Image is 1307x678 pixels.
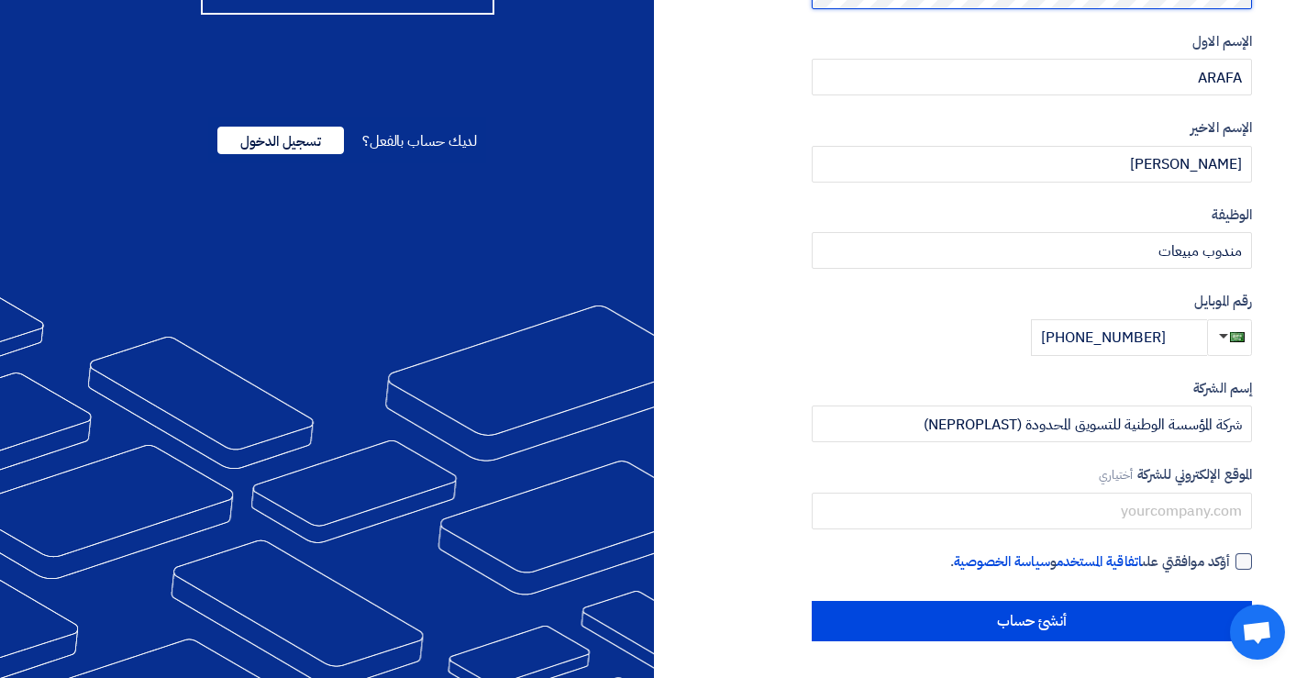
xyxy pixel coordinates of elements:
[812,291,1252,312] label: رقم الموبايل
[812,493,1252,529] input: yourcompany.com
[1099,466,1134,483] span: أختياري
[1230,605,1285,660] div: Open chat
[812,59,1252,95] input: أدخل الإسم الاول ...
[812,232,1252,269] input: أدخل الوظيفة ...
[812,464,1252,485] label: الموقع الإلكتروني للشركة
[954,551,1050,572] a: سياسة الخصوصية
[950,551,1230,572] span: أؤكد موافقتي على و .
[217,127,344,154] span: تسجيل الدخول
[362,130,477,152] span: لديك حساب بالفعل؟
[812,378,1252,399] label: إسم الشركة
[812,406,1252,442] input: أدخل إسم الشركة ...
[812,601,1252,641] input: أنشئ حساب
[812,31,1252,52] label: الإسم الاول
[812,146,1252,183] input: أدخل الإسم الاخير ...
[217,130,344,152] a: تسجيل الدخول
[1031,319,1207,356] input: أدخل رقم الموبايل ...
[1057,551,1142,572] a: اتفاقية المستخدم
[812,117,1252,139] label: الإسم الاخير
[812,205,1252,226] label: الوظيفة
